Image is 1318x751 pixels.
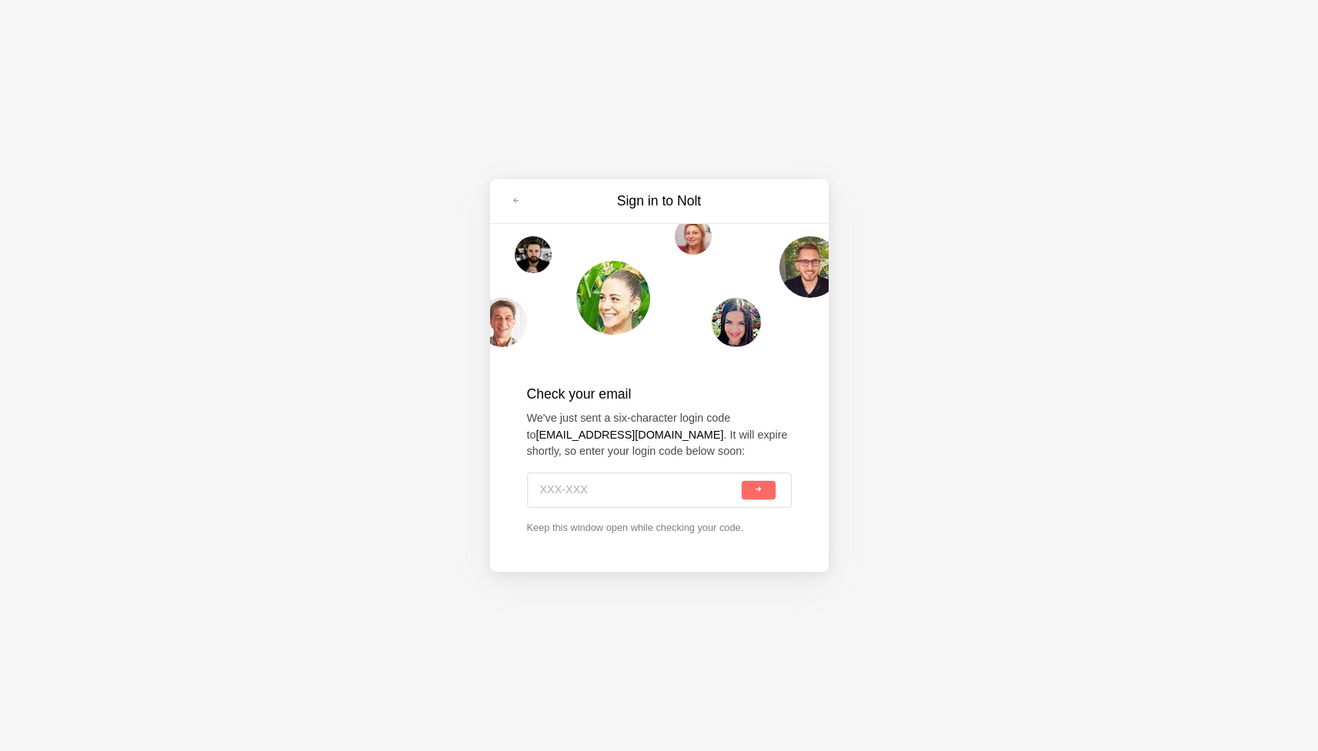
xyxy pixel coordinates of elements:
input: XXX-XXX [540,473,739,507]
h2: Check your email [527,384,792,404]
h3: Sign in to Nolt [530,192,789,211]
p: Keep this window open while checking your code. [527,520,792,535]
p: We've just sent a six-character login code to . It will expire shortly, so enter your login code ... [527,410,792,460]
strong: [EMAIL_ADDRESS][DOMAIN_NAME] [536,429,724,441]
